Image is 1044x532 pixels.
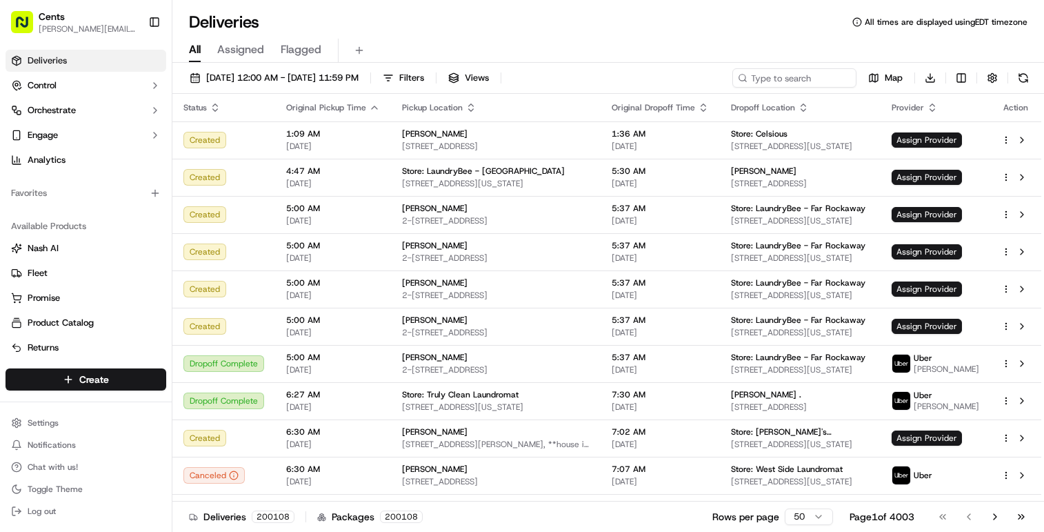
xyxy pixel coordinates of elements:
div: 200108 [252,511,294,523]
span: [DATE] [286,253,380,264]
span: Assign Provider [892,207,962,222]
span: 5:37 AM [612,240,709,251]
span: [DATE] [286,215,380,226]
span: [STREET_ADDRESS][US_STATE] [731,364,870,375]
span: Provider [892,102,924,113]
span: [STREET_ADDRESS][US_STATE] [731,215,870,226]
div: Available Products [6,215,166,237]
button: Settings [6,413,166,433]
span: [DATE] [286,141,380,152]
span: Control [28,79,57,92]
span: Assign Provider [892,431,962,446]
p: Welcome 👋 [14,55,251,77]
p: Rows per page [712,510,779,524]
span: Assign Provider [892,244,962,259]
div: Start new chat [47,132,226,146]
span: API Documentation [130,200,221,214]
a: Product Catalog [11,317,161,329]
span: Orchestrate [28,104,76,117]
span: 2-[STREET_ADDRESS] [402,327,590,338]
span: Store: LaundryBee - Far Rockaway [731,315,865,326]
span: Status [183,102,207,113]
span: Map [885,72,903,84]
span: 6:30 AM [286,464,380,475]
span: Engage [28,129,58,141]
span: [PERSON_NAME] [402,464,468,475]
span: All [189,41,201,58]
span: [DATE] [286,290,380,301]
span: 2-[STREET_ADDRESS] [402,253,590,264]
span: Fleet [28,267,48,279]
button: Returns [6,337,166,359]
span: Store: LaundryBee - [GEOGRAPHIC_DATA] [402,166,565,177]
span: [PERSON_NAME] [402,203,468,214]
span: Pickup Location [402,102,463,113]
span: Store: LaundryBee - Far Rockaway [731,203,865,214]
button: Cents [39,10,65,23]
span: Deliveries [28,55,67,67]
button: [DATE] 12:00 AM - [DATE] 11:59 PM [183,68,365,88]
button: Promise [6,287,166,309]
span: All times are displayed using EDT timezone [865,17,1027,28]
span: [DATE] [286,439,380,450]
span: [PERSON_NAME] [402,315,468,326]
span: 2-[STREET_ADDRESS] [402,364,590,375]
span: Uber [914,353,932,364]
button: Chat with us! [6,457,166,477]
span: Create [79,373,109,386]
span: Assign Provider [892,282,962,297]
span: [DATE] [612,178,709,189]
span: [STREET_ADDRESS][US_STATE] [402,178,590,189]
span: [STREET_ADDRESS][US_STATE] [402,402,590,413]
span: [DATE] [286,476,380,487]
span: [STREET_ADDRESS][US_STATE] [731,253,870,264]
button: Nash AI [6,237,166,259]
span: [PERSON_NAME] [402,426,468,437]
span: [STREET_ADDRESS][PERSON_NAME], **house in back**, [GEOGRAPHIC_DATA], [GEOGRAPHIC_DATA] [402,439,590,450]
button: Start new chat [234,136,251,152]
span: Uber [914,390,932,401]
div: We're available if you need us! [47,146,174,157]
span: [DATE] [612,439,709,450]
span: [DATE] [612,215,709,226]
span: Product Catalog [28,317,94,329]
span: Original Pickup Time [286,102,366,113]
span: [PERSON_NAME] [914,401,979,412]
span: 5:00 AM [286,315,380,326]
button: Fleet [6,262,166,284]
span: 5:00 AM [286,240,380,251]
div: Favorites [6,182,166,204]
button: Control [6,75,166,97]
span: Original Dropoff Time [612,102,695,113]
span: [PERSON_NAME] [402,352,468,363]
span: Filters [399,72,424,84]
span: 2-[STREET_ADDRESS] [402,215,590,226]
span: [STREET_ADDRESS][US_STATE] [731,290,870,301]
span: [PERSON_NAME] [914,364,979,375]
span: Nash AI [28,242,59,255]
span: [STREET_ADDRESS] [402,476,590,487]
button: Orchestrate [6,99,166,121]
span: 6:30 AM [286,426,380,437]
span: Pylon [137,234,167,244]
span: 5:37 AM [612,315,709,326]
span: Assign Provider [892,132,962,148]
span: [DATE] [286,178,380,189]
span: 5:00 AM [286,203,380,214]
span: [DATE] [612,253,709,264]
span: Store: West Side Laundromat [731,464,843,475]
span: [STREET_ADDRESS] [402,141,590,152]
span: Chat with us! [28,462,78,473]
span: 7:07 AM [612,464,709,475]
button: Refresh [1014,68,1033,88]
span: Flagged [281,41,321,58]
button: Map [862,68,909,88]
span: [PERSON_NAME] . [731,389,801,400]
span: [STREET_ADDRESS] [731,402,870,413]
img: Nash [14,14,41,41]
button: [PERSON_NAME][EMAIL_ADDRESS][DOMAIN_NAME] [39,23,137,35]
span: Log out [28,506,56,517]
span: Assign Provider [892,170,962,185]
h1: Deliveries [189,11,259,33]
